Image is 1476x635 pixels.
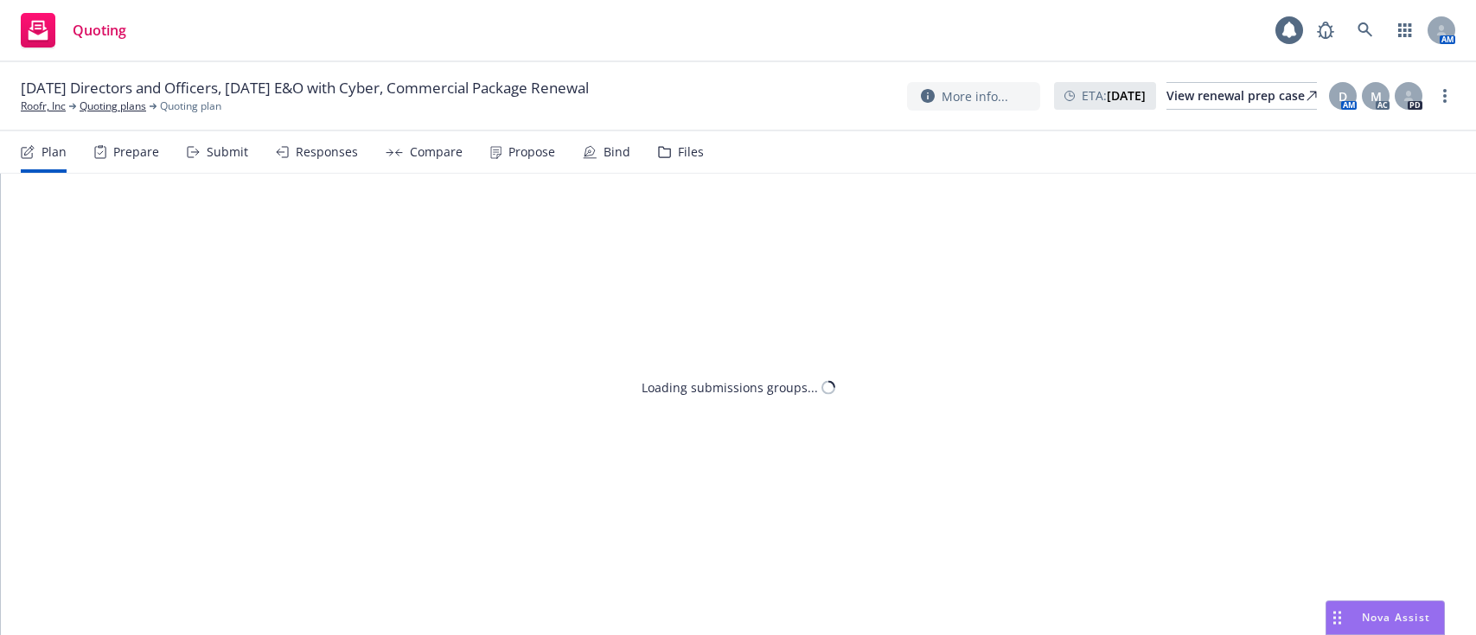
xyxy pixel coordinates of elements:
a: Switch app [1388,13,1422,48]
a: View renewal prep case [1166,82,1317,110]
div: Responses [296,145,358,159]
span: More info... [942,87,1008,105]
button: More info... [907,82,1040,111]
div: Prepare [113,145,159,159]
span: ETA : [1082,86,1146,105]
span: D [1339,87,1347,105]
div: Drag to move [1326,601,1348,634]
div: Submit [207,145,248,159]
div: Loading submissions groups... [642,378,818,397]
div: Files [678,145,704,159]
div: Bind [604,145,630,159]
a: Quoting [14,6,133,54]
div: View renewal prep case [1166,83,1317,109]
div: Compare [410,145,463,159]
div: Plan [42,145,67,159]
div: Propose [508,145,555,159]
a: Search [1348,13,1383,48]
a: Roofr, Inc [21,98,66,114]
strong: [DATE] [1107,87,1146,104]
a: Report a Bug [1308,13,1343,48]
a: Quoting plans [80,98,146,114]
span: Quoting plan [160,98,221,114]
span: [DATE] Directors and Officers, [DATE] E&O with Cyber, Commercial Package Renewal [21,78,589,98]
span: Nova Assist [1362,610,1430,625]
span: Quoting [73,23,126,37]
span: M [1371,87,1382,105]
button: Nova Assist [1326,600,1445,635]
a: more [1434,86,1455,106]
